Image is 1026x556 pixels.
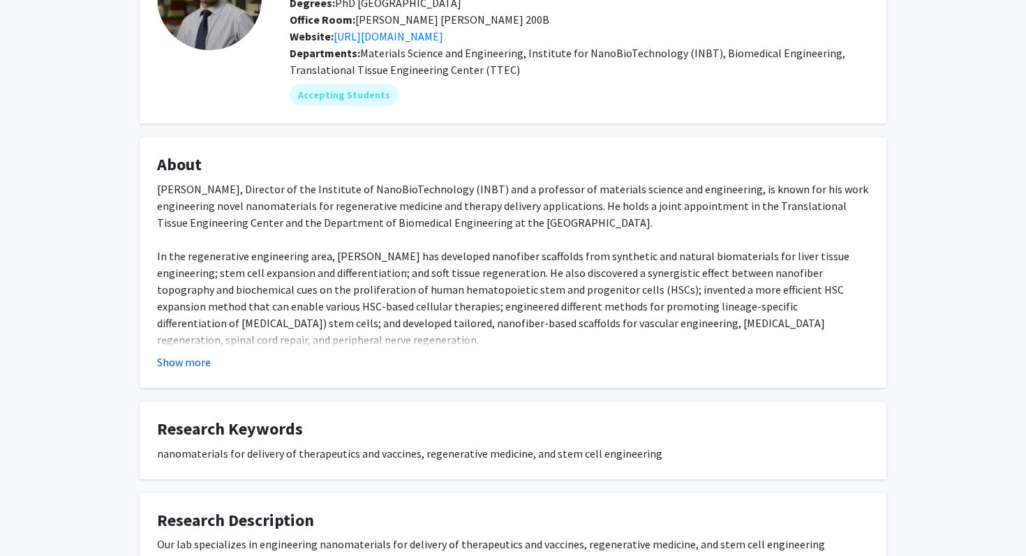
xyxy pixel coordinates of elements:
[290,29,334,43] b: Website:
[290,13,355,27] b: Office Room:
[157,445,869,462] div: nanomaterials for delivery of therapeutics and vaccines, regenerative medicine, and stem cell eng...
[290,46,360,60] b: Departments:
[157,419,869,439] h4: Research Keywords
[334,29,443,43] a: Opens in a new tab
[290,46,845,77] span: Materials Science and Engineering, Institute for NanoBioTechnology (INBT), Biomedical Engineering...
[157,511,869,531] h4: Research Description
[10,493,59,546] iframe: Chat
[290,13,549,27] span: [PERSON_NAME] [PERSON_NAME] 200B
[157,354,211,370] button: Show more
[290,84,399,106] mat-chip: Accepting Students
[157,155,869,175] h4: About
